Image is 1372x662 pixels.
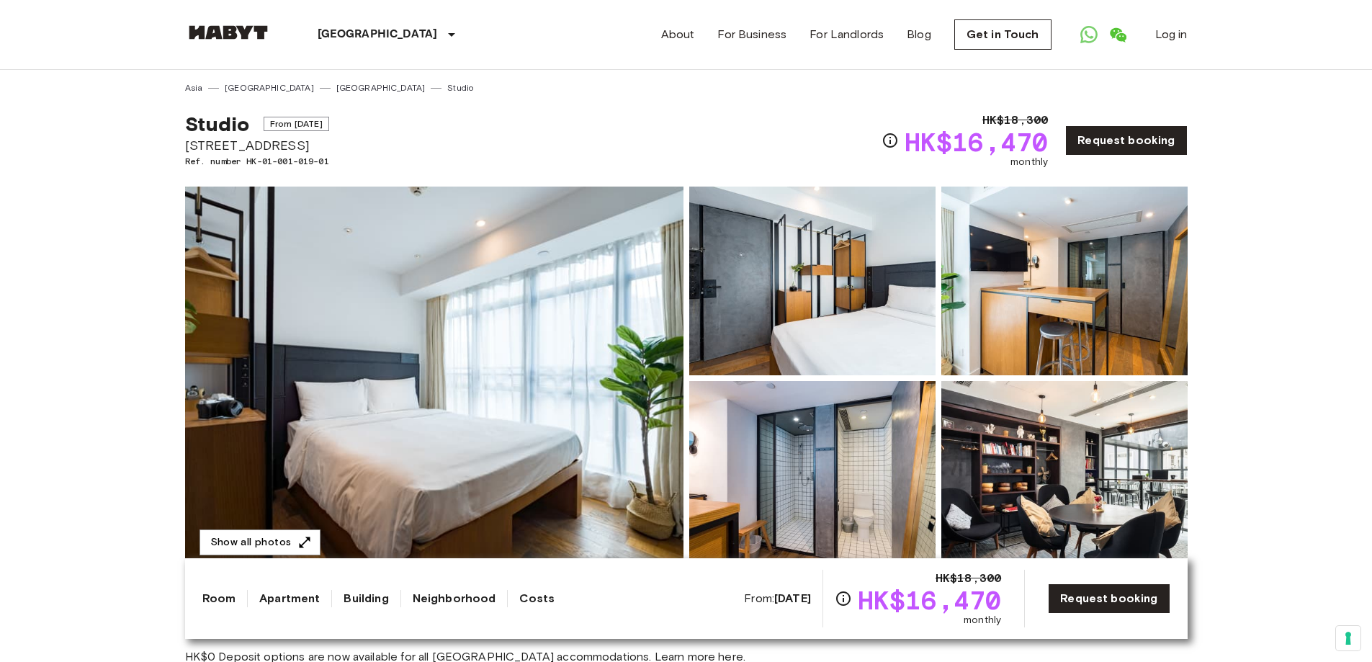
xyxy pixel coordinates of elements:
[185,81,203,94] a: Asia
[905,129,1048,155] span: HK$16,470
[744,591,811,607] span: From:
[413,590,496,607] a: Neighborhood
[185,136,329,155] span: [STREET_ADDRESS]
[1155,26,1188,43] a: Log in
[185,187,683,570] img: Marketing picture of unit HK-01-001-019-01
[941,381,1188,570] img: Picture of unit HK-01-001-019-01
[1010,155,1048,169] span: monthly
[810,26,884,43] a: For Landlords
[225,81,314,94] a: [GEOGRAPHIC_DATA]
[936,570,1001,587] span: HK$18,300
[264,117,329,131] span: From [DATE]
[661,26,695,43] a: About
[185,25,272,40] img: Habyt
[858,587,1001,613] span: HK$16,470
[954,19,1052,50] a: Get in Touch
[689,187,936,375] img: Picture of unit HK-01-001-019-01
[882,132,899,149] svg: Check cost overview for full price breakdown. Please note that discounts apply to new joiners onl...
[447,81,473,94] a: Studio
[907,26,931,43] a: Blog
[774,591,811,605] b: [DATE]
[259,590,320,607] a: Apartment
[1065,125,1187,156] a: Request booking
[1103,20,1132,49] a: Open WeChat
[1336,626,1360,650] button: Your consent preferences for tracking technologies
[717,26,786,43] a: For Business
[318,26,438,43] p: [GEOGRAPHIC_DATA]
[1075,20,1103,49] a: Open WhatsApp
[336,81,426,94] a: [GEOGRAPHIC_DATA]
[689,381,936,570] img: Picture of unit HK-01-001-019-01
[982,112,1048,129] span: HK$18,300
[199,529,320,556] button: Show all photos
[835,590,852,607] svg: Check cost overview for full price breakdown. Please note that discounts apply to new joiners onl...
[344,590,388,607] a: Building
[185,155,329,168] span: Ref. number HK-01-001-019-01
[202,590,236,607] a: Room
[941,187,1188,375] img: Picture of unit HK-01-001-019-01
[185,112,250,136] span: Studio
[1048,583,1170,614] a: Request booking
[519,590,555,607] a: Costs
[964,613,1001,627] span: monthly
